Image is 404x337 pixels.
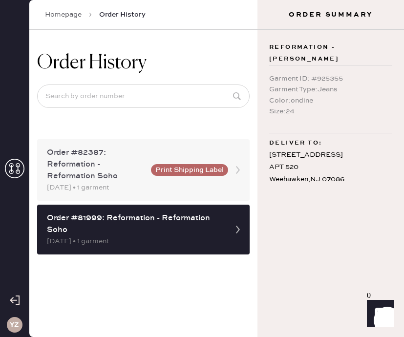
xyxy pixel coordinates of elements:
[47,236,222,247] div: [DATE] • 1 garment
[269,73,392,84] div: Garment ID : # 925355
[269,84,392,95] div: Garment Type : Jeans
[269,106,392,117] div: Size : 24
[47,182,145,193] div: [DATE] • 1 garment
[10,321,19,328] h3: YZ
[31,165,78,178] th: ID
[358,293,400,335] iframe: Front Chat
[37,84,250,108] input: Search by order number
[45,10,82,20] a: Homepage
[151,164,228,176] button: Print Shipping Label
[99,10,146,20] span: Order History
[37,51,147,75] h1: Order History
[269,137,322,149] span: Deliver to:
[269,95,392,106] div: Color : ondine
[269,149,392,186] div: [STREET_ADDRESS] APT 520 Weehawken , NJ 07086
[31,178,78,190] td: 936606
[47,147,145,182] div: Order #82387: Reformation - Reformation Soho
[269,42,392,65] span: Reformation - [PERSON_NAME]
[257,10,404,20] h3: Order Summary
[336,12,365,41] img: logo
[47,212,222,236] div: Order #81999: Reformation - Reformation Soho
